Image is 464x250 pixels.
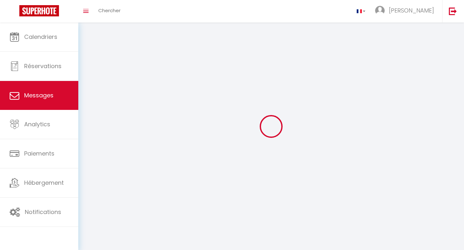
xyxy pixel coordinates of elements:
[449,7,457,15] img: logout
[24,33,57,41] span: Calendriers
[24,91,53,99] span: Messages
[19,5,59,16] img: Super Booking
[437,221,459,245] iframe: Chat
[389,6,434,14] span: [PERSON_NAME]
[24,62,62,70] span: Réservations
[24,179,64,187] span: Hébergement
[375,6,385,15] img: ...
[98,7,121,14] span: Chercher
[24,120,50,128] span: Analytics
[25,208,61,216] span: Notifications
[24,149,54,157] span: Paiements
[5,3,24,22] button: Ouvrir le widget de chat LiveChat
